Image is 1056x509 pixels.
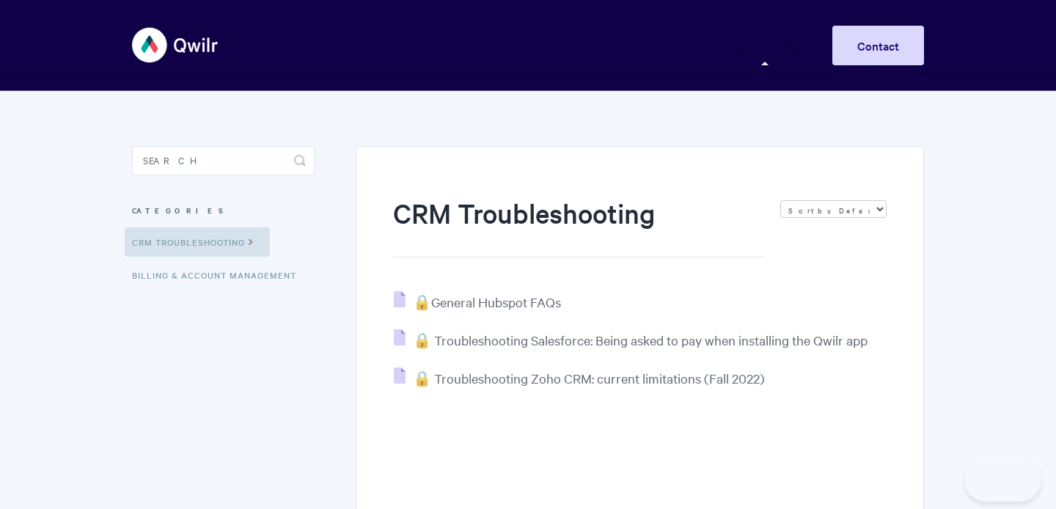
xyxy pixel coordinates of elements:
select: Page reloads on selection [780,200,887,218]
span: 🔒 Troubleshooting Zoho CRM: current limitations (Fall 2022) [413,370,765,387]
img: Qwilr Help Center [132,18,219,73]
h3: Categories [132,197,315,224]
span: 🔒General Hubspot FAQs [413,293,561,310]
a: CRM Troubleshooting [125,227,270,257]
a: Internal knowledge [697,26,829,65]
a: 🔒 Troubleshooting Zoho CRM: current limitations (Fall 2022) [394,370,765,387]
a: Billing & Account Management [132,260,307,290]
input: Search [132,146,315,175]
h1: CRM Troubleshooting [393,194,766,257]
iframe: Toggle Customer Support [964,458,1041,502]
span: 🔒 Troubleshooting Salesforce: Being asked to pay when installing the Qwilr app [413,332,868,348]
a: 🔒 Troubleshooting Salesforce: Being asked to pay when installing the Qwilr app [394,332,868,348]
a: 🔒General Hubspot FAQs [394,293,561,310]
a: Contact [832,26,924,65]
